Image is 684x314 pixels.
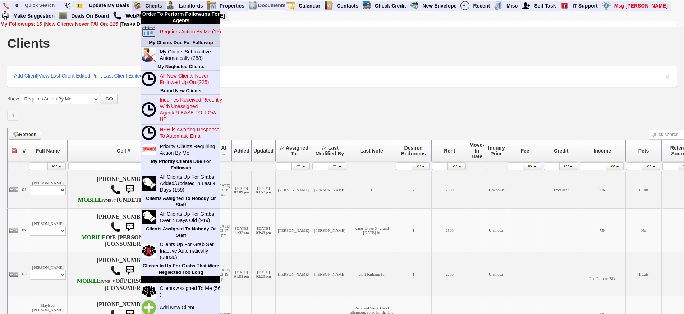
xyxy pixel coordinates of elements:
img: help2.png [560,1,569,10]
span: Last Modified By [316,145,344,156]
a: Check Credit [372,1,409,10]
input: Quick Search [22,1,61,10]
td: [PERSON_NAME] [312,252,348,296]
td: Documents [258,1,286,10]
img: sms.png [123,182,137,197]
td: [DATE] 11:33 am [232,208,252,252]
font: (VMB: #) [102,198,117,202]
td: [DATE] 03:47 pm [216,208,231,252]
img: grab.jpg [142,176,156,191]
h4: [PHONE_NUMBER] Of (CONSUMER) [69,214,178,247]
a: Add New Client [157,303,203,312]
b: My Clients Due For Followup [149,40,213,45]
td: [DATE] 02:19 pm [216,252,231,296]
span: Full Name [36,148,60,154]
img: gmoney.png [410,1,419,10]
td: [DATE] 03:48 pm [251,208,275,252]
a: Make Suggestion [10,11,58,20]
img: properties.png [207,1,216,10]
img: call.png [113,11,122,20]
a: Clients Up For Grab Set Inactive Automatically (68836) [157,240,226,262]
img: officebldg.png [494,1,503,10]
img: landlord.png [166,1,175,10]
font: MOBILE [77,278,101,284]
td: wants to see 64 grand [DATE] fu [348,208,395,252]
a: Requires Action By Me (15) [157,27,226,36]
td: [DATE] 02:26 pm [251,252,275,296]
td: 1 Cats [625,171,662,208]
img: money.png [602,1,611,10]
td: 03 [20,252,28,296]
img: phone.png [3,3,9,9]
a: My Followups: 15 [0,21,42,27]
img: phone22.png [64,3,70,9]
td: 2nd Person: 28k [579,252,625,296]
a: All Clients Up For Grabs Over 4 Days Old (919) [157,209,226,225]
img: xcontact.jpg [142,48,156,62]
td: 2500 [431,171,468,208]
img: time.png [142,72,156,86]
a: HSH is Awaiting Response To Automatic Email [157,125,226,141]
font: Msg [PERSON_NAME] [614,3,668,9]
img: crowd.jpg [142,284,156,299]
a: Clients [142,1,165,10]
td: [PERSON_NAME] [28,208,68,252]
td: 01 [20,171,28,208]
td: 1 [395,208,432,252]
a: Calendar [296,1,323,10]
img: priority.jpg [142,144,156,154]
td: Unknown [486,171,507,208]
span: Cell # [117,148,130,154]
span: Pets [638,148,649,154]
td: [PERSON_NAME] [28,252,68,296]
img: clients.png [133,1,142,10]
a: Priority Clients Requiring Action By Me [157,142,226,158]
b: My Neglected Clients [157,64,205,69]
div: | | [0,21,676,27]
td: 02 [20,208,28,252]
td: [PERSON_NAME] [275,252,312,296]
a: Refresh [9,130,41,140]
img: contact.png [324,1,333,10]
img: time.png [142,102,156,117]
b: Brand New Clients [160,88,202,93]
td: [PERSON_NAME] [275,208,312,252]
td: Unknown [486,208,507,252]
b: Clients Assigned To Nobody Or Staff [146,226,216,238]
b: [PERSON_NAME] [122,278,170,284]
td: craft building fu [348,252,395,296]
img: docs.png [248,1,257,10]
a: Contacts [334,1,362,10]
b: Tasks Due [121,21,146,27]
font: (VMB: *) [101,280,115,283]
a: Add Client [14,73,37,79]
h4: [PHONE_NUMBER] Of (CONSUMER) [69,257,178,291]
img: creditreport.png [362,1,371,10]
td: f [348,171,395,208]
a: Properties [217,1,248,10]
a: View Last Client Edited [38,73,90,79]
b: Verizon Wireless [77,278,116,284]
a: Update My Deals [86,1,132,10]
a: New Envelope [419,1,460,10]
b: E [PERSON_NAME] [112,234,165,241]
span: Added [234,148,249,154]
img: neglected_crowd.jpg [142,244,156,258]
a: Landlords [176,1,206,10]
td: Unknown [486,252,507,296]
a: All New Clients Never Followed Up On (225) [157,71,226,87]
a: Clients Assigned To Me (56 ) [157,283,226,299]
a: Self Task [531,1,559,10]
span: Move-In Date [470,142,484,159]
a: IT Support [570,1,601,10]
img: call.png [110,222,121,233]
b: Clients In Up-For-Grabs That Were Neglected Too Long [143,263,219,275]
span: Rent [444,148,455,154]
b: T-Mobile USA, Inc. [78,197,117,203]
img: myadd.png [522,1,531,10]
td: 75k [579,208,625,252]
span: Updated [253,148,274,154]
a: Print Last Client Edited [92,73,143,79]
img: su2.jpg [1,11,10,20]
blink: HSH is Awaiting Response To Automatic Email [160,127,219,139]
